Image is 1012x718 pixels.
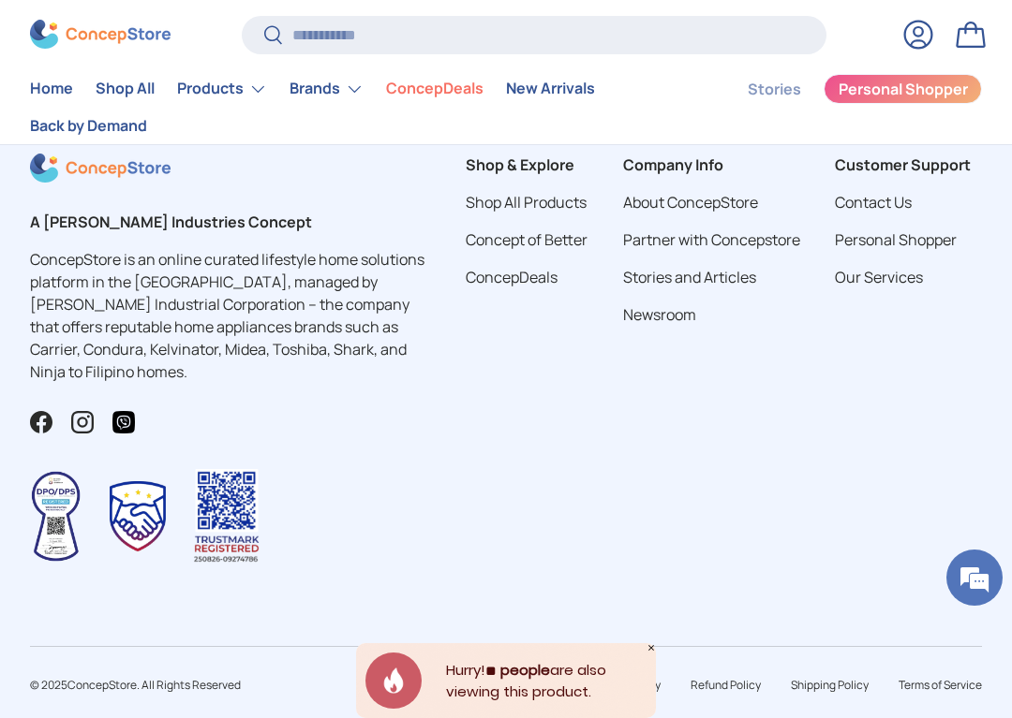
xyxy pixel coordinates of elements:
[466,229,588,250] a: Concept of Better
[623,192,758,212] a: About ConcepStore
[466,192,587,212] a: Shop All Products
[30,108,147,144] a: Back by Demand
[67,677,137,693] a: ConcepStore
[30,21,171,50] img: ConcepStore
[194,469,260,564] img: Trustmark QR
[899,677,982,693] a: Terms of Service
[386,71,484,108] a: ConcepDeals
[691,677,761,693] a: Refund Policy
[166,70,278,108] summary: Products
[30,211,431,233] h2: A [PERSON_NAME] Industries Concept
[30,470,82,563] img: Data Privacy Seal
[96,71,155,108] a: Shop All
[835,267,923,287] a: Our Services
[30,71,73,108] a: Home
[791,677,869,693] a: Shipping Policy
[835,192,912,212] a: Contact Us
[110,481,166,552] img: Trustmark Seal
[466,267,558,287] a: ConcepDeals
[506,71,595,108] a: New Arrivals
[30,677,241,693] span: © 2025 . All Rights Reserved
[703,70,982,144] nav: Secondary
[97,105,315,129] div: Chat with us now
[623,267,756,287] a: Stories and Articles
[835,229,957,250] a: Personal Shopper
[647,643,656,652] div: Close
[109,236,259,425] span: We're online!
[623,229,800,250] a: Partner with Concepstore
[9,511,357,577] textarea: Type your message and hit 'Enter'
[839,82,968,97] span: Personal Shopper
[623,304,696,325] a: Newsroom
[748,71,801,108] a: Stories
[30,248,431,383] p: ConcepStore is an online curated lifestyle home solutions platform in the [GEOGRAPHIC_DATA], mana...
[307,9,352,54] div: Minimize live chat window
[824,74,982,104] a: Personal Shopper
[278,70,375,108] summary: Brands
[30,70,703,144] nav: Primary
